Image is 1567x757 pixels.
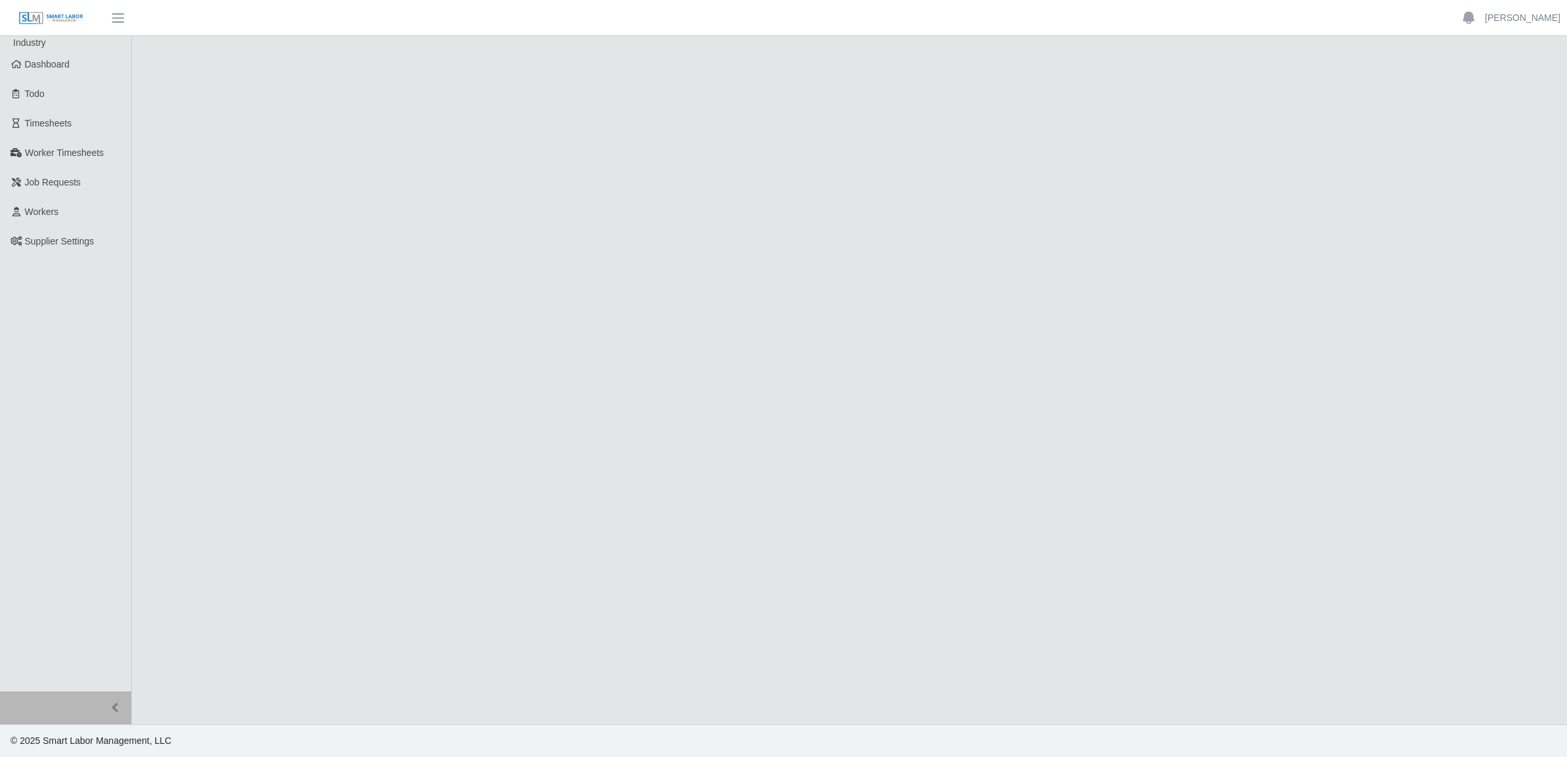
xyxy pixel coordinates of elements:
[25,59,70,69] span: Dashboard
[25,177,81,187] span: Job Requests
[25,88,45,99] span: Todo
[25,147,104,158] span: Worker Timesheets
[1485,11,1560,25] a: [PERSON_NAME]
[18,11,84,26] img: SLM Logo
[10,735,171,746] span: © 2025 Smart Labor Management, LLC
[25,236,94,246] span: Supplier Settings
[25,118,72,128] span: Timesheets
[13,37,46,48] span: Industry
[25,206,59,217] span: Workers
